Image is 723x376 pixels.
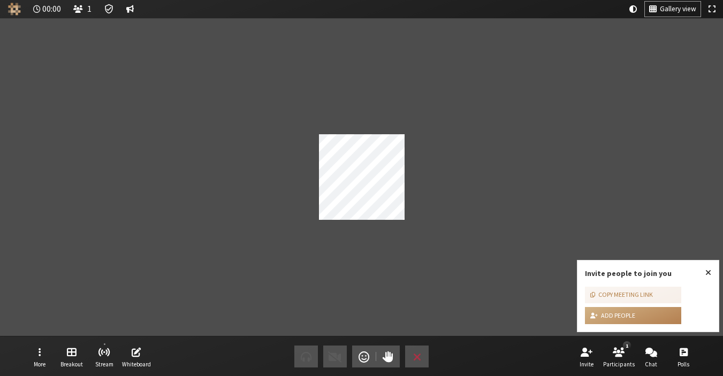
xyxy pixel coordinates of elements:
button: Open participant list [69,2,96,17]
button: Conversation [122,2,138,17]
button: Open shared whiteboard [121,342,151,371]
button: Open chat [636,342,666,371]
button: Add people [585,307,681,324]
button: Fullscreen [704,2,719,17]
button: Change layout [645,2,701,17]
div: Timer [29,2,66,17]
button: Close popover [698,260,719,285]
button: Open poll [668,342,698,371]
span: More [34,361,45,367]
button: Start streaming [89,342,119,371]
span: Stream [95,361,113,367]
div: Meeting details Encryption enabled [100,2,118,17]
span: Invite [580,361,593,367]
button: End or leave meeting [405,346,429,367]
button: Raise hand [376,346,400,367]
button: Manage Breakout Rooms [57,342,87,371]
span: Breakout [60,361,83,367]
span: Gallery view [660,5,696,13]
img: Iotum [8,3,21,16]
span: 1 [87,4,92,13]
span: Participants [603,361,635,367]
button: Audio problem - check your Internet connection or call by phone [294,346,318,367]
label: Invite people to join you [585,268,672,278]
button: Copy meeting link [585,287,681,304]
span: Whiteboard [122,361,151,367]
div: Copy meeting link [590,290,653,300]
span: Chat [645,361,657,367]
button: Open participant list [604,342,634,371]
button: Send a reaction [352,346,376,367]
button: Open menu [25,342,55,371]
span: 00:00 [42,4,61,13]
button: Video [323,346,347,367]
button: Invite participants (Alt+I) [572,342,602,371]
button: Using system theme [625,2,641,17]
div: 1 [623,341,631,350]
span: Polls [678,361,689,367]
